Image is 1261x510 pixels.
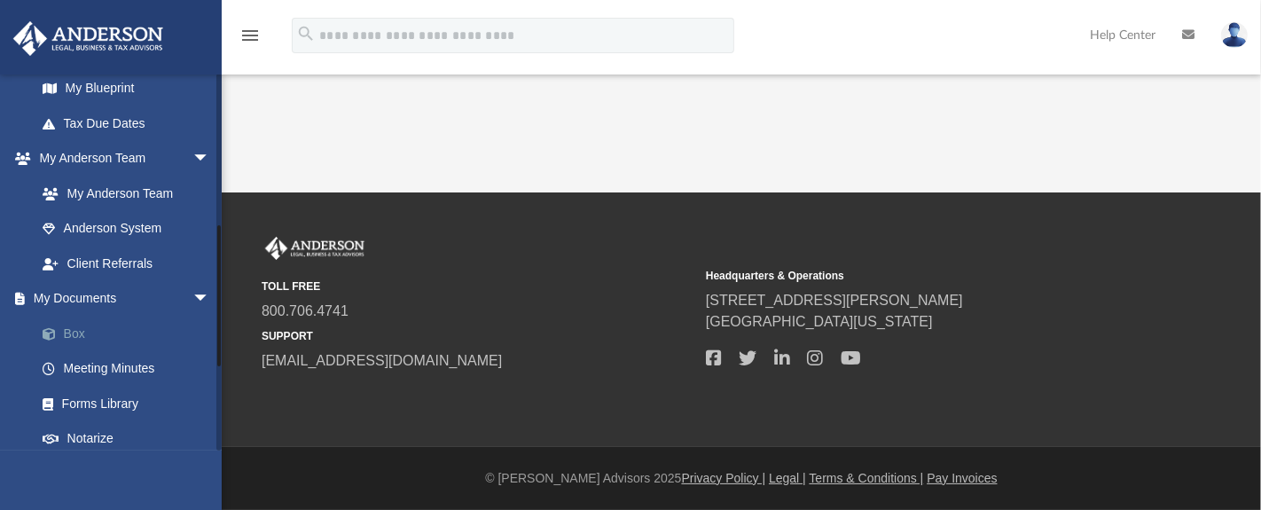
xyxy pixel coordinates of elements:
a: Legal | [769,471,806,485]
span: arrow_drop_down [192,141,228,177]
a: Client Referrals [25,246,228,281]
a: Privacy Policy | [682,471,766,485]
a: Forms Library [25,386,228,421]
a: [GEOGRAPHIC_DATA][US_STATE] [706,314,933,329]
a: My Documentsarrow_drop_down [12,281,237,317]
small: TOLL FREE [262,279,693,294]
a: Notarize [25,421,237,457]
a: Meeting Minutes [25,351,237,387]
i: search [296,24,316,43]
a: Terms & Conditions | [810,471,924,485]
a: [STREET_ADDRESS][PERSON_NAME] [706,293,963,308]
a: 800.706.4741 [262,303,349,318]
div: © [PERSON_NAME] Advisors 2025 [222,469,1261,488]
img: User Pic [1221,22,1248,48]
span: arrow_drop_down [192,281,228,318]
small: Headquarters & Operations [706,268,1138,284]
a: My Anderson Teamarrow_drop_down [12,141,228,177]
a: Box [25,316,237,351]
img: Anderson Advisors Platinum Portal [8,21,168,56]
a: [EMAIL_ADDRESS][DOMAIN_NAME] [262,353,502,368]
a: Pay Invoices [927,471,997,485]
a: menu [239,34,261,46]
a: Tax Due Dates [25,106,237,141]
a: My Blueprint [25,71,228,106]
small: SUPPORT [262,328,693,344]
img: Anderson Advisors Platinum Portal [262,237,368,260]
i: menu [239,25,261,46]
a: My Anderson Team [25,176,219,211]
a: Anderson System [25,211,228,247]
